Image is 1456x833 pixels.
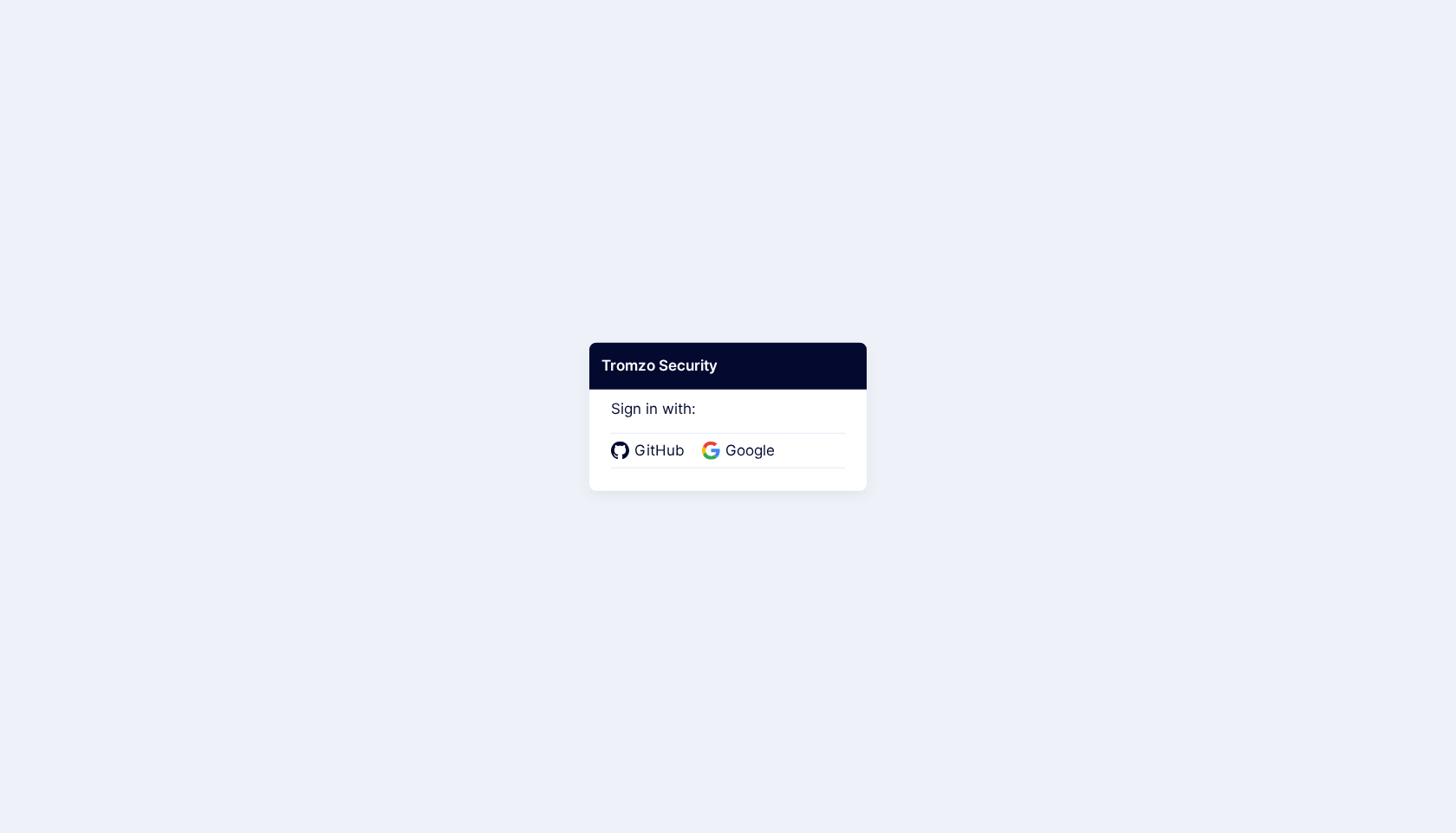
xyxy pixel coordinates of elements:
div: Sign in with: [611,377,845,468]
a: Google [702,440,780,462]
a: GitHub [611,440,690,462]
span: GitHub [629,440,690,462]
div: Tromzo Security [589,343,867,390]
span: Google [720,440,780,462]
